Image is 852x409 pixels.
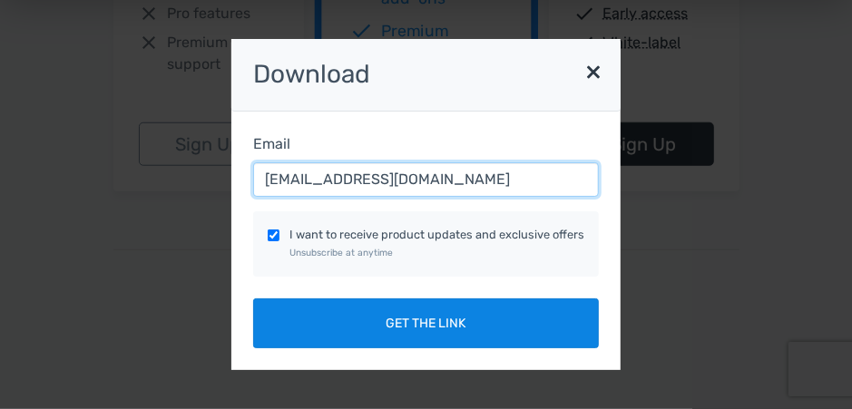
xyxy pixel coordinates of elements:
[289,247,393,258] small: Unsubscribe at anytime
[253,298,599,348] button: Get the link
[289,226,584,260] label: I want to receive product updates and exclusive offers
[231,39,621,112] h3: Download
[253,133,290,155] label: Email
[575,48,612,93] button: ×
